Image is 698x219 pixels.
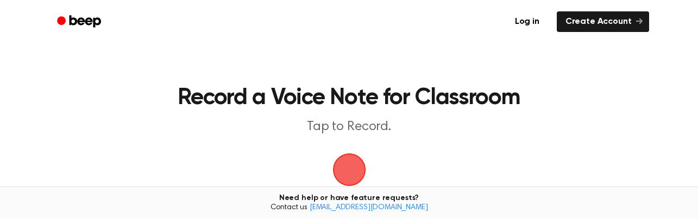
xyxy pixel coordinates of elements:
[117,87,581,110] h1: Record a Voice Note for Classroom
[7,203,691,213] span: Contact us
[504,9,550,34] a: Log in
[333,153,366,186] button: Beep Logo
[49,11,111,33] a: Beep
[310,204,428,211] a: [EMAIL_ADDRESS][DOMAIN_NAME]
[141,118,558,136] p: Tap to Record.
[557,11,649,32] a: Create Account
